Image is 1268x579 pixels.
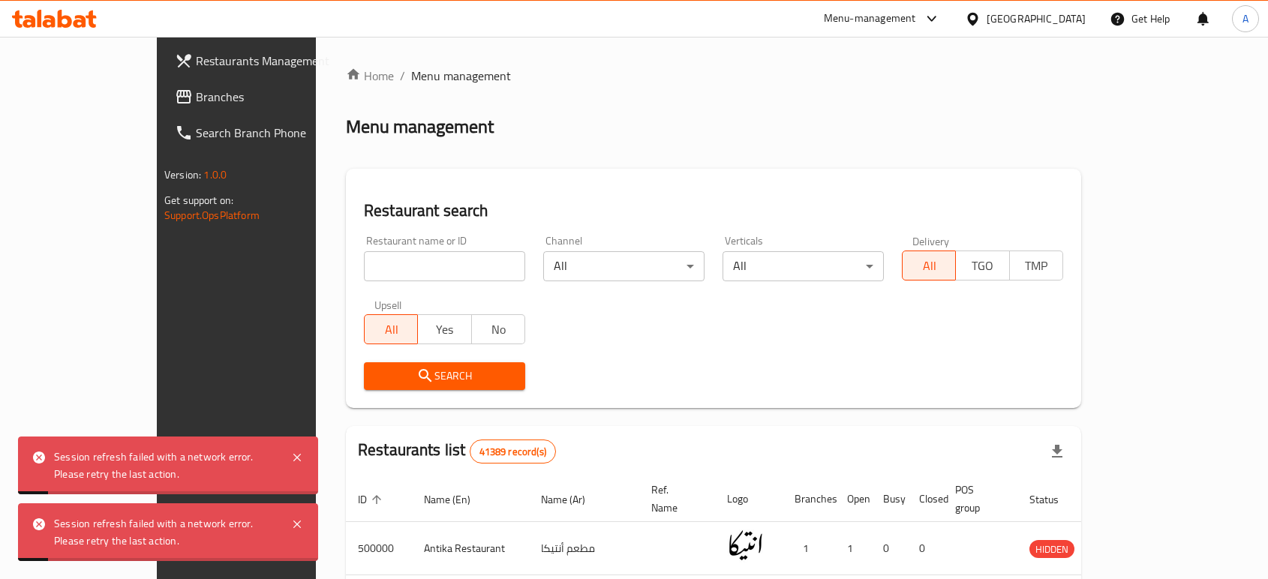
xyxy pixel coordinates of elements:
[962,255,1003,277] span: TGO
[400,67,405,85] li: /
[1039,433,1075,469] div: Export file
[374,299,402,310] label: Upsell
[1029,490,1078,508] span: Status
[955,481,999,517] span: POS group
[471,314,525,344] button: No
[424,490,490,508] span: Name (En)
[358,490,386,508] span: ID
[871,522,907,575] td: 0
[835,476,871,522] th: Open
[543,251,705,281] div: All
[909,255,950,277] span: All
[902,250,956,280] button: All
[417,314,471,344] button: Yes
[907,476,943,522] th: Closed
[871,476,907,522] th: Busy
[907,522,943,575] td: 0
[163,79,368,115] a: Branches
[358,439,556,463] h2: Restaurants list
[164,165,201,184] span: Version:
[364,251,525,281] input: Search for restaurant name or ID..
[163,43,368,79] a: Restaurants Management
[1029,541,1074,558] span: HIDDEN
[541,490,605,508] span: Name (Ar)
[1242,10,1248,27] span: A
[196,52,356,70] span: Restaurants Management
[955,250,1009,280] button: TGO
[1009,250,1063,280] button: TMP
[1016,255,1057,277] span: TMP
[783,476,835,522] th: Branches
[196,88,356,106] span: Branches
[424,319,465,340] span: Yes
[824,10,916,28] div: Menu-management
[54,448,276,482] div: Session refresh failed with a network error. Please retry the last action.
[470,445,555,459] span: 41389 record(s)
[715,476,783,522] th: Logo
[371,319,412,340] span: All
[164,190,233,210] span: Get support on:
[470,439,556,463] div: Total records count
[346,67,394,85] a: Home
[376,367,513,385] span: Search
[835,522,871,575] td: 1
[364,314,418,344] button: All
[783,522,835,575] td: 1
[346,67,1081,85] nav: breadcrumb
[364,362,525,390] button: Search
[364,199,1063,222] h2: Restaurant search
[529,522,639,575] td: مطعم أنتيكا
[651,481,697,517] span: Ref. Name
[412,522,529,575] td: Antika Restaurant
[346,522,412,575] td: 500000
[411,67,511,85] span: Menu management
[727,526,765,564] img: Antika Restaurant
[987,10,1086,27] div: [GEOGRAPHIC_DATA]
[1029,540,1074,558] div: HIDDEN
[163,115,368,151] a: Search Branch Phone
[203,165,227,184] span: 1.0.0
[912,235,950,246] label: Delivery
[346,115,494,139] h2: Menu management
[164,205,260,225] a: Support.OpsPlatform
[723,251,884,281] div: All
[54,515,276,549] div: Session refresh failed with a network error. Please retry the last action.
[478,319,519,340] span: No
[196,124,356,142] span: Search Branch Phone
